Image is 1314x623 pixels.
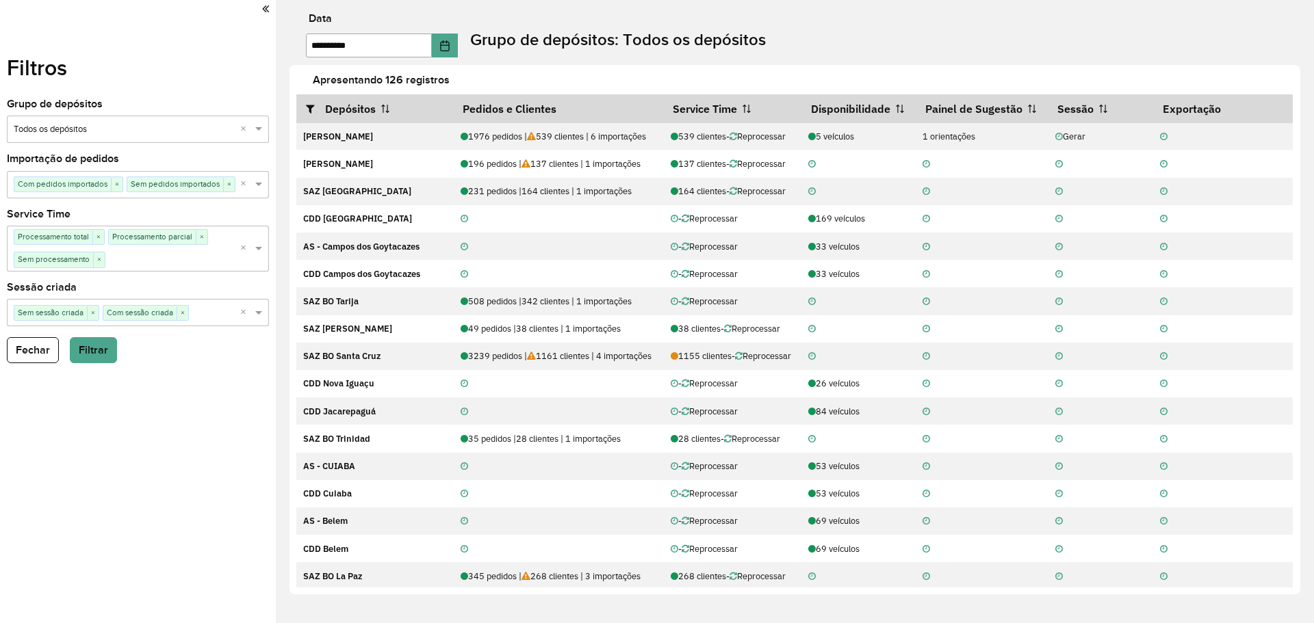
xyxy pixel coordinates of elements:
[671,323,721,334] span: 38 clientes
[808,542,908,555] div: 69 veículos
[461,545,468,554] i: Não realizada
[461,157,656,170] div: 196 pedidos | 137 clientes | 1 importações
[1047,130,1154,143] span: Gerar
[923,270,930,279] i: Não realizada
[1055,517,1063,526] i: Não realizada
[671,131,726,142] span: 539 clientes
[671,570,726,582] span: 268 clientes
[671,408,678,416] i: Não realizada
[196,230,207,244] span: ×
[461,270,468,279] i: Não realizada
[808,514,908,527] div: 69 veículos
[303,268,420,280] strong: CDD Campos dos Goytacazes
[461,130,656,143] div: 1976 pedidos | 539 clientes | 6 importações
[7,51,67,84] label: Filtros
[303,158,373,170] strong: [PERSON_NAME]
[7,206,70,222] label: Service Time
[1048,94,1153,123] th: Sessão
[1055,462,1063,471] i: Não realizada
[240,241,252,256] span: Clear all
[461,295,656,308] div: 508 pedidos | 342 clientes | 1 importações
[1160,325,1168,334] i: Não realizada
[671,185,726,197] span: 164 clientes
[726,131,786,142] span: - Reprocessar
[240,122,252,137] span: Clear all
[303,433,370,445] strong: SAZ BO Trinidad
[923,517,930,526] i: Não realizada
[808,187,816,196] i: Não realizada
[671,215,678,224] i: Não realizada
[92,230,104,244] span: ×
[678,377,738,389] span: - Reprocessar
[732,350,791,362] span: - Reprocessar
[1160,545,1168,554] i: Não realizada
[7,279,77,295] label: Sessão criada
[726,570,786,582] span: - Reprocessar
[678,406,738,417] span: - Reprocessar
[808,487,908,500] div: 53 veículos
[303,241,420,252] strong: AS - Campos dos Goytacazes
[7,96,103,112] label: Grupo de depósitos
[1055,380,1063,388] i: Não realizada
[309,10,332,27] label: Data
[808,352,816,361] i: Não realizada
[306,103,325,114] i: Abrir/fechar filtros
[1160,187,1168,196] i: Não realizada
[923,215,930,224] i: Não realizada
[461,432,656,445] div: 35 pedidos | 28 clientes | 1 importações
[1055,435,1063,444] i: Não realizada
[808,160,816,169] i: Não realizada
[461,322,656,335] div: 49 pedidos | 38 clientes | 1 importações
[303,460,355,472] strong: AS - CUIABA
[671,433,721,445] span: 28 clientes
[808,212,908,225] div: 169 veículos
[303,377,374,389] strong: CDD Nova Iguaçu
[1055,187,1063,196] i: Não realizada
[1055,243,1063,252] i: Não realizada
[923,435,930,444] i: Não realizada
[87,306,99,320] span: ×
[303,570,362,582] strong: SAZ BO La Paz
[678,268,738,280] span: - Reprocessar
[111,178,123,191] span: ×
[1160,462,1168,471] i: Não realizada
[671,243,678,252] i: Não realizada
[93,253,105,267] span: ×
[109,230,196,243] span: Processamento parcial
[721,323,780,334] span: - Reprocessar
[223,178,235,191] span: ×
[923,243,930,252] i: Não realizada
[461,570,656,583] div: 345 pedidos | 268 clientes | 3 importações
[461,215,468,224] i: Não realizada
[1160,215,1168,224] i: Não realizada
[678,295,738,307] span: - Reprocessar
[1055,297,1063,306] i: Não realizada
[808,435,816,444] i: Não realizada
[461,490,468,499] i: Não realizada
[461,349,656,362] div: 3239 pedidos | 1161 clientes | 4 importações
[923,352,930,361] i: Não realizada
[7,337,59,363] button: Fechar
[1160,435,1168,444] i: Não realizada
[1055,133,1063,142] i: Não realizada
[103,306,177,319] span: Com sessão criada
[678,213,738,224] span: - Reprocessar
[1160,352,1168,361] i: Não realizada
[923,572,930,581] i: Não realizada
[1160,408,1168,416] i: Não realizada
[14,252,93,266] span: Sem processamento
[303,488,352,499] strong: CDD Cuiaba
[923,408,930,416] i: Não realizada
[432,34,458,57] button: Choose Date
[801,94,916,123] th: Disponibilidade
[70,337,117,363] button: Filtrar
[923,160,930,169] i: Não realizada
[1160,297,1168,306] i: Não realizada
[1160,243,1168,252] i: Não realizada
[240,306,252,320] span: Clear all
[678,488,738,499] span: - Reprocessar
[726,185,786,197] span: - Reprocessar
[1160,490,1168,499] i: Não realizada
[303,515,348,527] strong: AS - Belem
[923,545,930,554] i: Não realizada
